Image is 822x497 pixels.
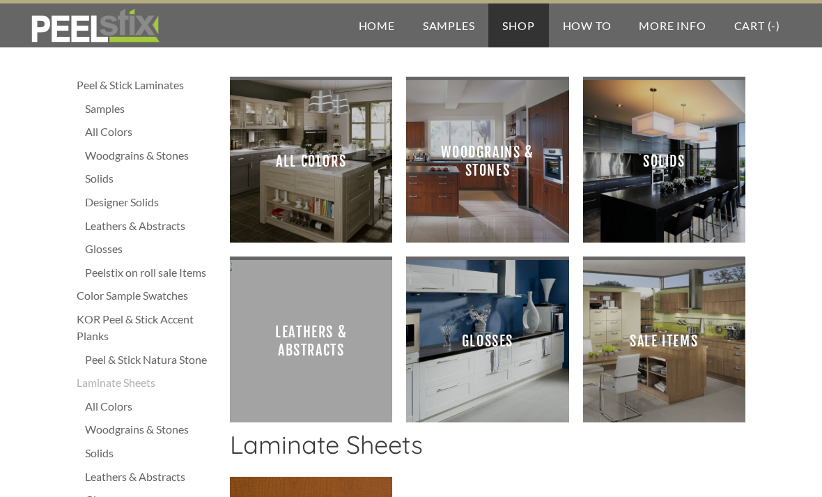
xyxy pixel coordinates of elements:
[230,260,392,422] a: Leathers & Abstracts
[85,468,216,485] a: Leathers & Abstracts
[594,91,734,231] span: Solids
[77,287,216,304] a: Color Sample Swatches
[625,3,720,47] a: More Info
[85,147,216,164] a: Woodgrains & Stones
[583,260,745,422] a: Sale Items
[594,271,734,411] span: Sale Items
[77,311,216,344] a: KOR Peel & Stick Accent Planks
[488,3,548,47] a: Shop
[85,194,216,211] a: Designer Solids
[85,100,216,117] a: Samples
[241,271,381,411] span: Leathers & Abstracts
[85,264,216,281] a: Peelstix on roll sale Items
[230,80,392,243] a: All Colors
[85,445,216,461] a: Solids
[583,80,745,243] a: Solids
[85,217,216,234] a: Leathers & Abstracts
[85,240,216,257] a: Glosses
[549,3,626,47] a: How To
[417,271,557,411] span: Glosses
[241,91,381,231] span: All Colors
[409,3,489,47] a: Samples
[77,374,216,391] a: Laminate Sheets
[345,3,409,47] a: Home
[28,8,162,43] img: REFACE SUPPLIES
[230,429,745,470] h2: Laminate Sheets
[417,91,557,231] span: Woodgrains & Stones
[85,351,216,368] a: Peel & Stick Natura Stone
[85,123,216,140] a: All Colors
[85,170,216,187] a: Solids
[406,80,568,243] a: Woodgrains & Stones
[406,260,568,422] a: Glosses
[771,19,776,32] span: -
[85,421,216,438] a: Woodgrains & Stones
[77,77,216,93] a: Peel & Stick Laminates
[720,3,794,47] a: Cart (-)
[85,398,216,415] a: All Colors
